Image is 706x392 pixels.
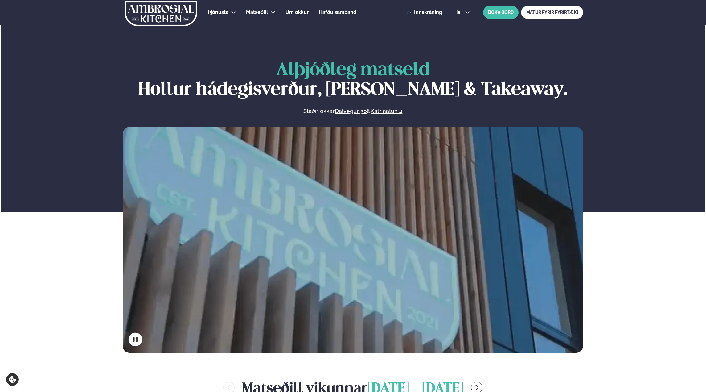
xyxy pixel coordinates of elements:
a: Dalvegur 30 [335,107,367,115]
a: Matseðill [246,9,268,16]
span: Um okkur [285,9,309,15]
a: Þjónusta [208,9,228,16]
p: Staðir okkar & [236,107,470,115]
a: MATUR FYRIR FYRIRTÆKI [521,6,583,19]
a: Innskráning [407,10,442,15]
a: Hafðu samband [319,9,356,16]
button: BÓKA BORÐ [483,6,519,19]
img: logo [124,1,198,26]
span: Alþjóðleg matseld [276,62,430,79]
span: is [456,10,462,15]
span: Matseðill [246,9,268,15]
a: Um okkur [285,9,309,16]
button: is [451,10,474,15]
h1: Hollur hádegisverður, [PERSON_NAME] & Takeaway. [123,60,583,100]
a: Katrinatun 4 [371,107,402,115]
a: Cookie settings [6,373,19,386]
span: Hafðu samband [319,9,356,15]
span: Þjónusta [208,9,228,15]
